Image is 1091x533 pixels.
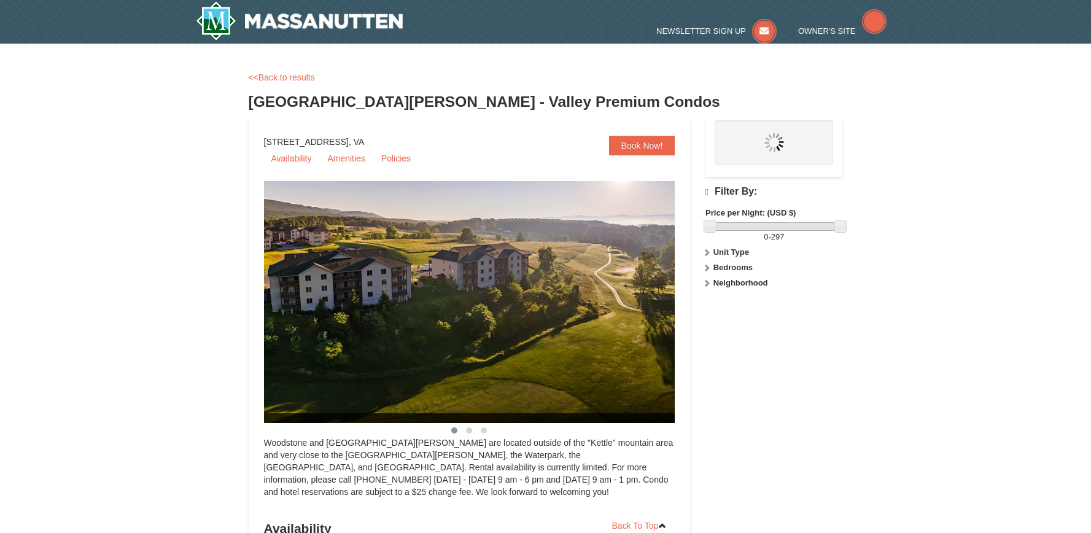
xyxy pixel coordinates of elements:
a: Owner's Site [798,26,887,36]
h3: [GEOGRAPHIC_DATA][PERSON_NAME] - Valley Premium Condos [249,90,843,114]
span: 0 [764,232,768,241]
div: Woodstone and [GEOGRAPHIC_DATA][PERSON_NAME] are located outside of the "Kettle" mountain area an... [264,437,675,510]
strong: Bedrooms [713,263,753,272]
img: 19219041-4-ec11c166.jpg [264,181,706,423]
img: wait.gif [764,133,784,152]
span: Newsletter Sign Up [656,26,746,36]
a: Availability [264,149,319,168]
a: Amenities [320,149,372,168]
a: Policies [374,149,418,168]
a: Massanutten Resort [196,1,403,41]
a: <<Back to results [249,72,315,82]
a: Newsletter Sign Up [656,26,777,36]
a: Book Now! [609,136,675,155]
strong: Unit Type [713,247,749,257]
strong: Price per Night: (USD $) [705,208,796,217]
label: - [705,231,842,243]
strong: Neighborhood [713,278,768,287]
img: Massanutten Resort Logo [196,1,403,41]
span: Owner's Site [798,26,856,36]
h4: Filter By: [705,186,842,198]
span: 297 [771,232,785,241]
